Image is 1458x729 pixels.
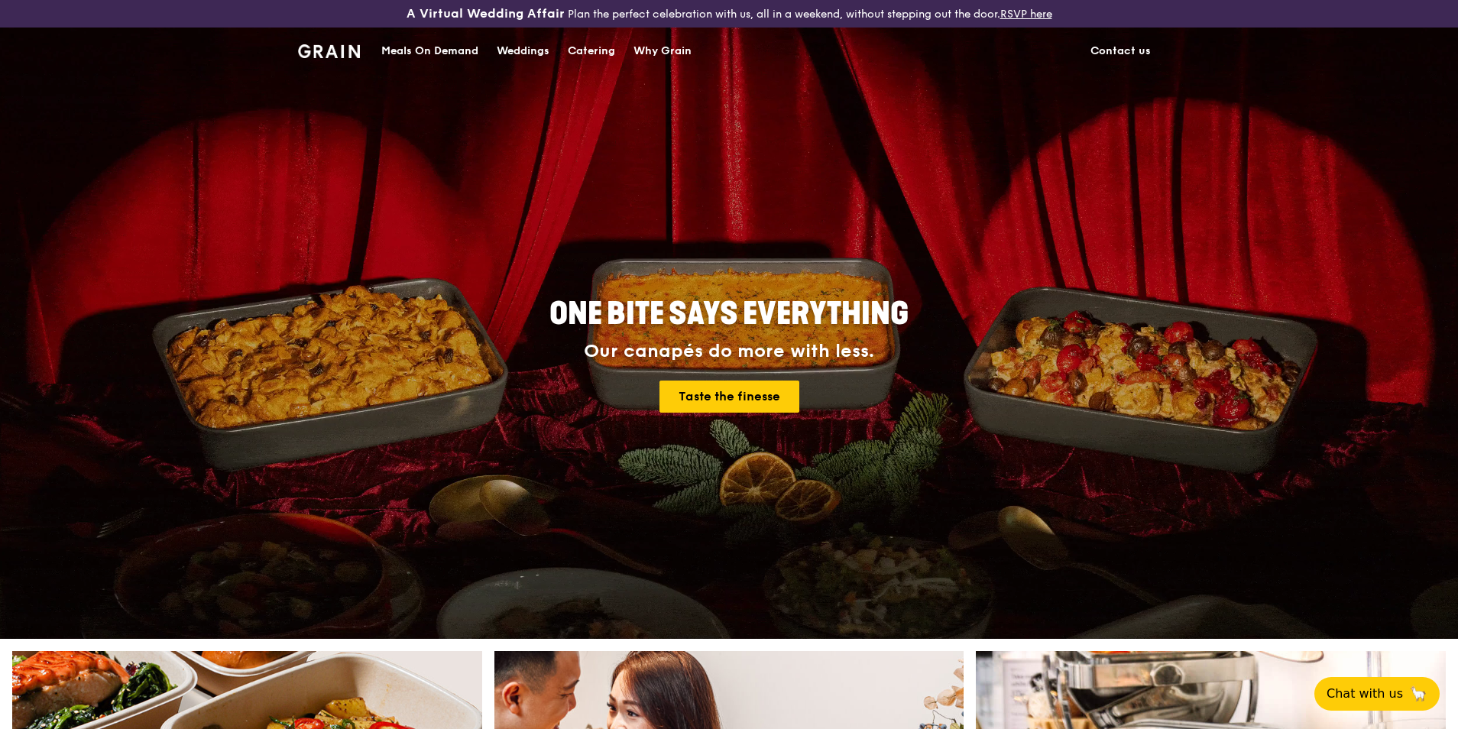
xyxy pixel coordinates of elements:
div: Our canapés do more with less. [454,341,1004,362]
h3: A Virtual Wedding Affair [407,6,565,21]
div: Plan the perfect celebration with us, all in a weekend, without stepping out the door. [289,6,1169,21]
a: RSVP here [1000,8,1052,21]
span: ONE BITE SAYS EVERYTHING [549,296,909,332]
div: Meals On Demand [381,28,478,74]
span: Chat with us [1327,685,1403,703]
a: Contact us [1081,28,1160,74]
div: Weddings [497,28,549,74]
span: 🦙 [1409,685,1427,703]
img: Grain [298,44,360,58]
a: Taste the finesse [659,381,799,413]
a: Catering [559,28,624,74]
a: GrainGrain [298,27,360,73]
a: Why Grain [624,28,701,74]
a: Weddings [488,28,559,74]
div: Catering [568,28,615,74]
button: Chat with us🦙 [1314,677,1440,711]
div: Why Grain [633,28,692,74]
